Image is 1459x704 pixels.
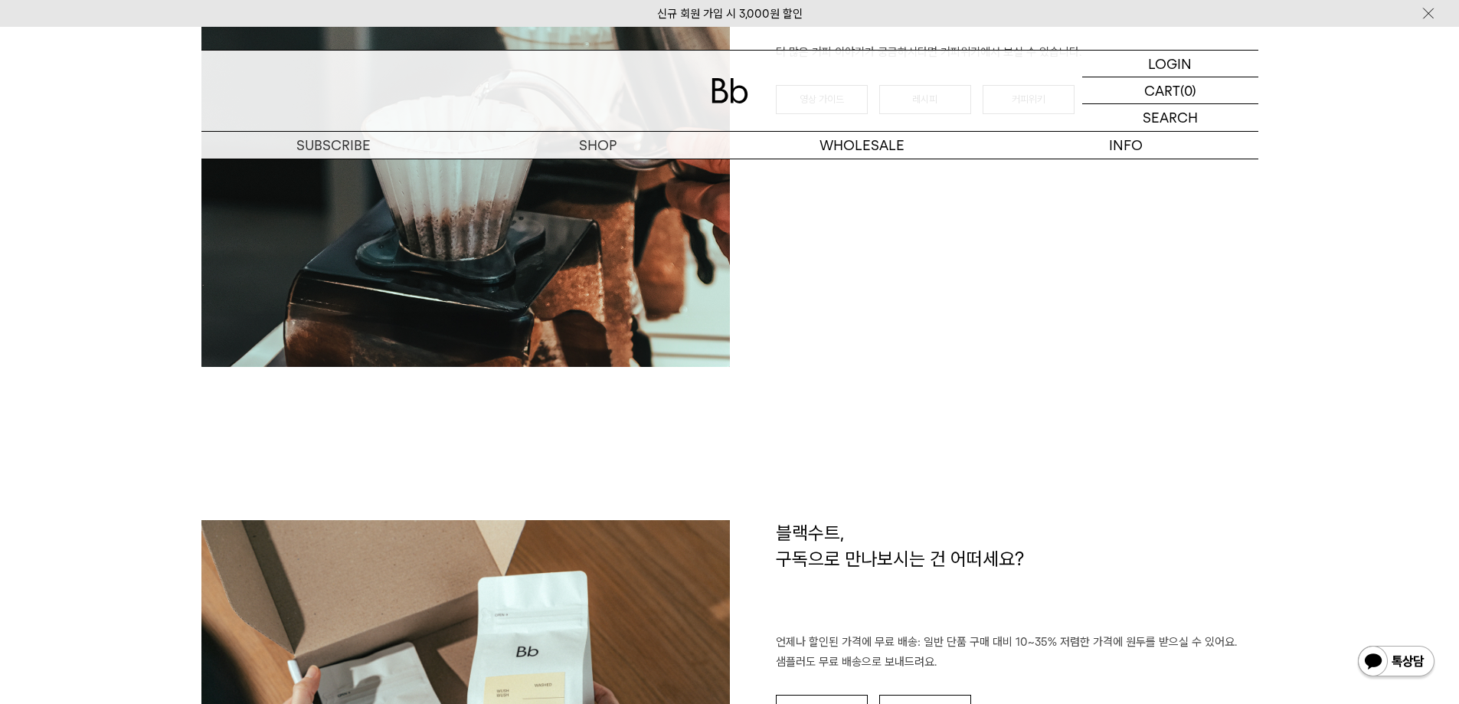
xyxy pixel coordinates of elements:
p: WHOLESALE [730,132,994,159]
p: CART [1144,77,1180,103]
p: 언제나 할인된 가격에 무료 배송: 일반 단품 구매 대비 10~35% 저렴한 가격에 원두를 받으실 수 있어요. 샘플러도 무료 배송으로 보내드려요. [776,633,1258,672]
a: LOGIN [1082,51,1258,77]
h1: 블랙수트, 구독으로 만나보시는 건 어떠세요? [776,520,1258,633]
a: CART (0) [1082,77,1258,104]
p: INFO [994,132,1258,159]
a: SHOP [466,132,730,159]
img: 로고 [712,78,748,103]
a: SUBSCRIBE [201,132,466,159]
p: LOGIN [1148,51,1192,77]
img: 카카오톡 채널 1:1 채팅 버튼 [1356,644,1436,681]
p: SEARCH [1143,104,1198,131]
a: 신규 회원 가입 시 3,000원 할인 [657,7,803,21]
p: (0) [1180,77,1196,103]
